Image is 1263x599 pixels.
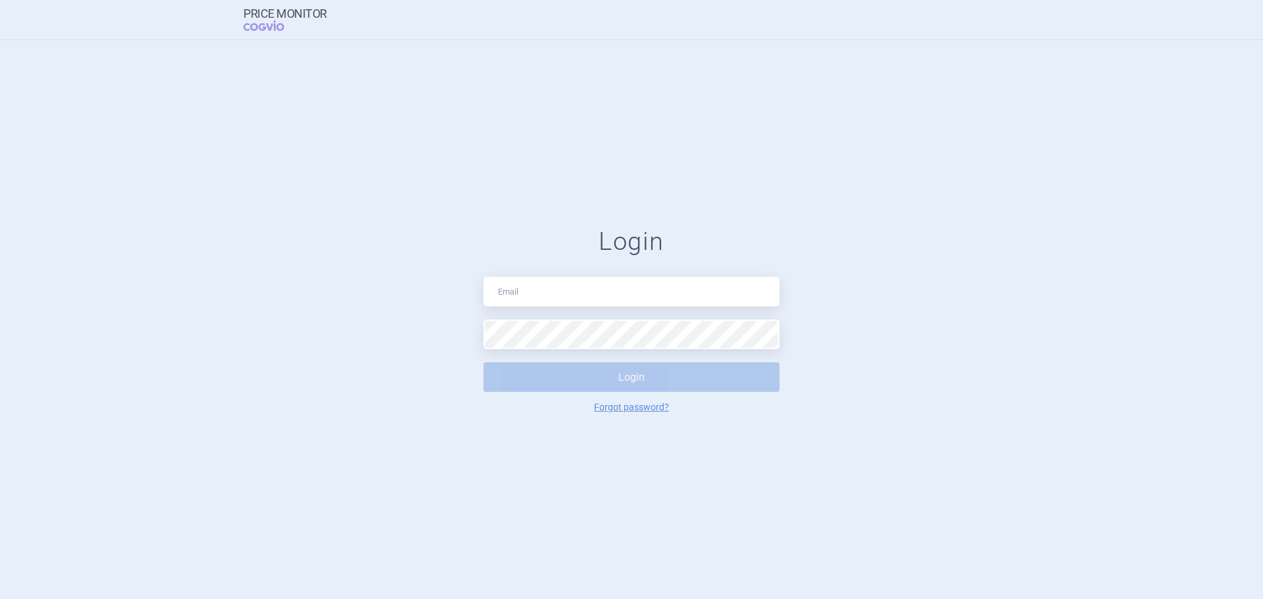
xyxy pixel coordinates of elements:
input: Email [483,277,780,306]
button: Login [483,362,780,392]
a: Forgot password? [594,402,669,412]
a: Price MonitorCOGVIO [243,7,327,32]
h1: Login [483,227,780,257]
span: COGVIO [243,20,303,31]
strong: Price Monitor [243,7,327,20]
